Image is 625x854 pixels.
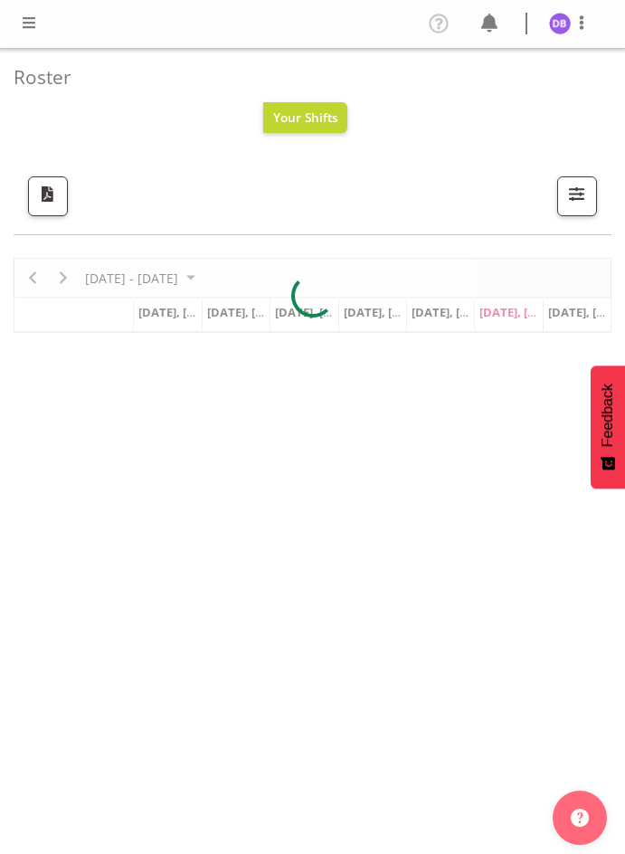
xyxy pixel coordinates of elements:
[549,13,571,34] img: dawn-belshaw1857.jpg
[557,176,597,216] button: Filter Shifts
[273,109,338,126] span: Your Shifts
[28,176,68,216] button: Download a PDF of the roster according to the set date range.
[571,809,589,827] img: help-xxl-2.png
[263,102,348,133] button: Your Shifts
[591,365,625,489] button: Feedback - Show survey
[14,67,597,88] h4: Roster
[600,384,616,447] span: Feedback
